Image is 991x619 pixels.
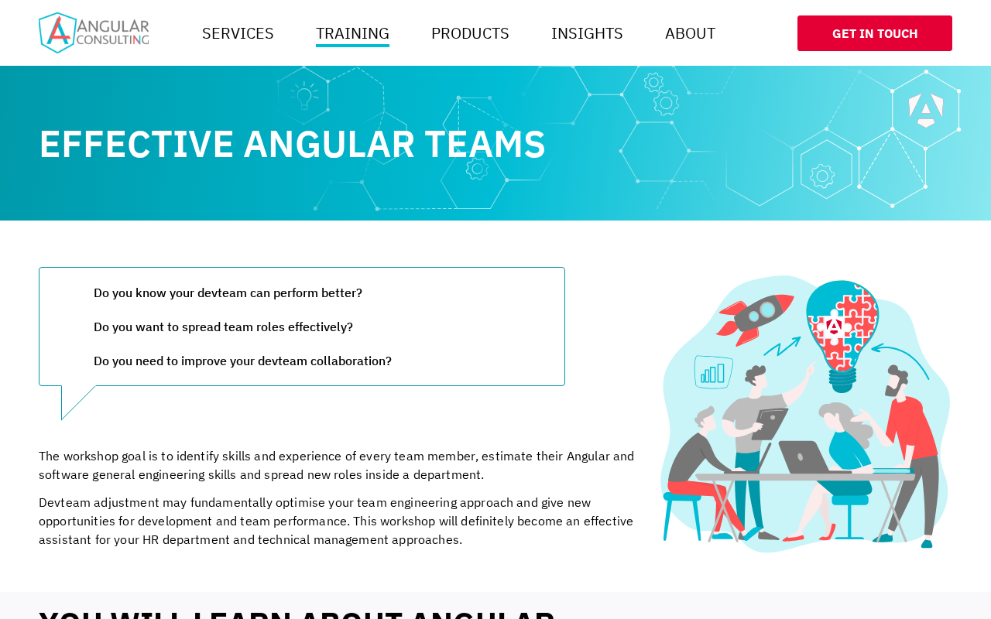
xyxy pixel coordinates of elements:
p: The workshop goal is to identify skills and experience of every team member, estimate their Angul... [39,446,643,484]
p: Do you know your devteam can perform better? [94,283,510,302]
img: Home [39,12,149,53]
p: Devteam adjustment may fundamentally optimise your team engineering approach and give new opportu... [39,493,643,549]
p: Do you want to spread team roles effectively? [94,317,510,336]
a: Get In Touch [797,15,952,51]
a: About [659,18,722,49]
a: Products [425,18,516,49]
a: Training [310,18,396,49]
h1: Effective Angular Teams [39,125,643,162]
p: Do you need to improve your devteam collaboration? [94,351,510,370]
a: Insights [545,18,629,49]
a: Services [196,18,280,49]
